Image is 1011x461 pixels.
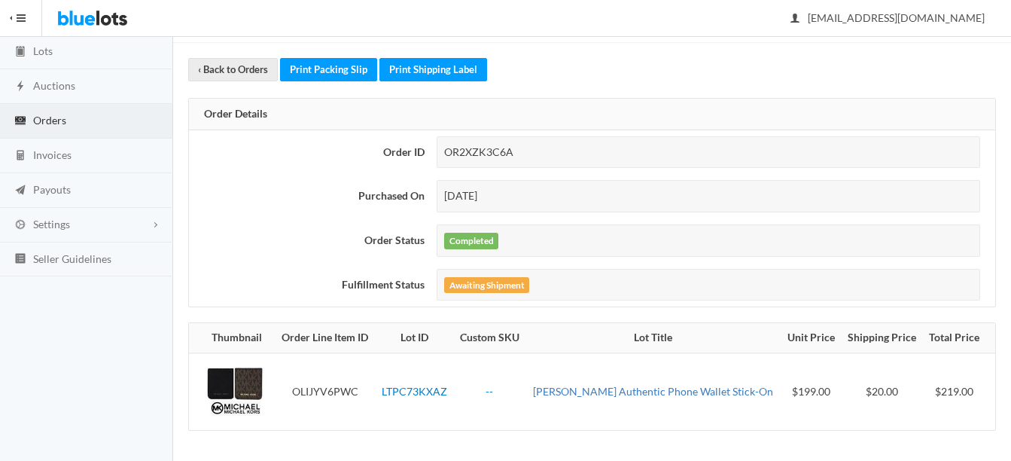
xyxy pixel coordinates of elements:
[923,353,995,430] td: $219.00
[13,218,28,233] ion-icon: cog
[33,218,70,230] span: Settings
[13,114,28,129] ion-icon: cash
[444,233,498,249] label: Completed
[189,263,431,307] th: Fulfillment Status
[781,323,842,353] th: Unit Price
[437,136,980,169] div: OR2XZK3C6A
[787,12,802,26] ion-icon: person
[791,11,985,24] span: [EMAIL_ADDRESS][DOMAIN_NAME]
[189,174,431,218] th: Purchased On
[781,353,842,430] td: $199.00
[33,148,72,161] span: Invoices
[486,385,493,398] a: --
[33,183,71,196] span: Payouts
[444,277,529,294] label: Awaiting Shipment
[13,184,28,198] ion-icon: paper plane
[189,99,995,130] div: Order Details
[375,323,453,353] th: Lot ID
[379,58,487,81] a: Print Shipping Label
[453,323,525,353] th: Custom SKU
[188,58,278,81] a: ‹ Back to Orders
[33,114,66,127] span: Orders
[923,323,995,353] th: Total Price
[33,79,75,92] span: Auctions
[280,58,377,81] a: Print Packing Slip
[189,130,431,175] th: Order ID
[525,323,781,353] th: Lot Title
[382,385,447,398] a: LTPC73KXAZ
[275,323,375,353] th: Order Line Item ID
[189,218,431,263] th: Order Status
[533,385,773,398] a: [PERSON_NAME] Authentic Phone Wallet Stick-On
[437,180,980,212] div: [DATE]
[13,149,28,163] ion-icon: calculator
[841,353,922,430] td: $20.00
[13,252,28,267] ion-icon: list box
[275,353,375,430] td: OLIJYV6PWC
[13,80,28,94] ion-icon: flash
[189,323,275,353] th: Thumbnail
[33,252,111,265] span: Seller Guidelines
[33,44,53,57] span: Lots
[841,323,922,353] th: Shipping Price
[13,45,28,60] ion-icon: clipboard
